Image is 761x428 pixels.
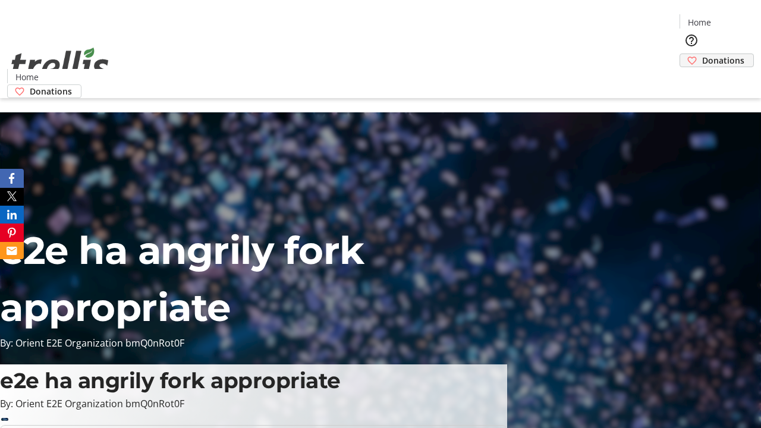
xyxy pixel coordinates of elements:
span: Home [688,16,711,29]
img: Orient E2E Organization bmQ0nRot0F's Logo [7,34,113,94]
button: Help [680,29,703,52]
a: Donations [7,84,81,98]
span: Donations [702,54,744,67]
span: Donations [30,85,72,97]
button: Cart [680,67,703,91]
a: Home [680,16,718,29]
a: Home [8,71,46,83]
span: Home [15,71,39,83]
a: Donations [680,53,754,67]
